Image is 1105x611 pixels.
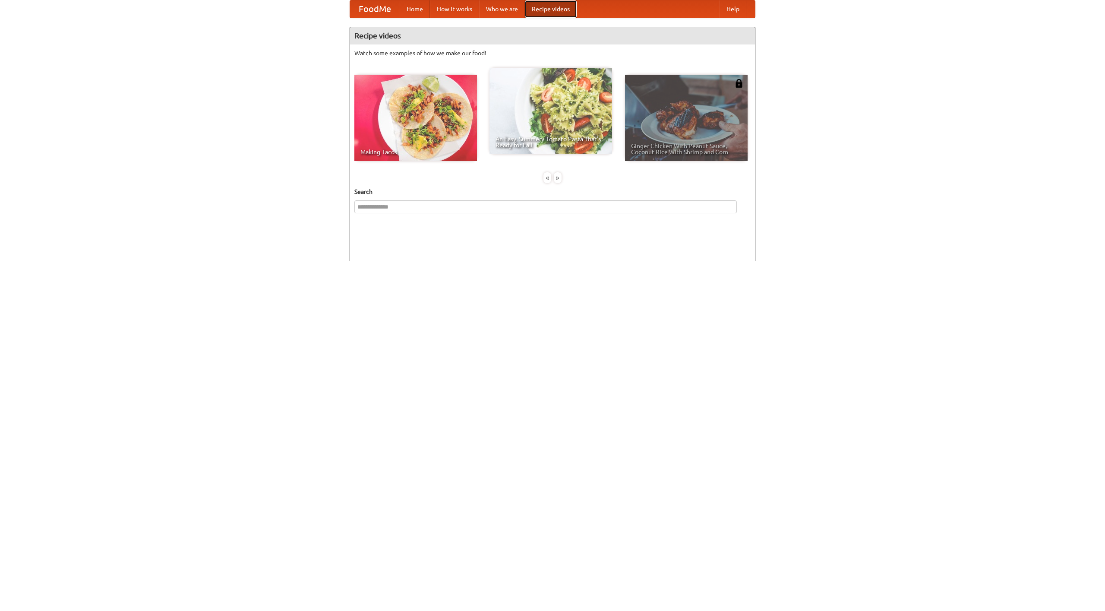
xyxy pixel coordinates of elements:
p: Watch some examples of how we make our food! [354,49,751,57]
span: Making Tacos [360,149,471,155]
h5: Search [354,187,751,196]
a: Help [720,0,746,18]
a: FoodMe [350,0,400,18]
div: » [554,172,562,183]
a: Home [400,0,430,18]
a: An Easy, Summery Tomato Pasta That's Ready for Fall [489,68,612,154]
div: « [543,172,551,183]
span: An Easy, Summery Tomato Pasta That's Ready for Fall [496,136,606,148]
a: Who we are [479,0,525,18]
img: 483408.png [735,79,743,88]
h4: Recipe videos [350,27,755,44]
a: How it works [430,0,479,18]
a: Making Tacos [354,75,477,161]
a: Recipe videos [525,0,577,18]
